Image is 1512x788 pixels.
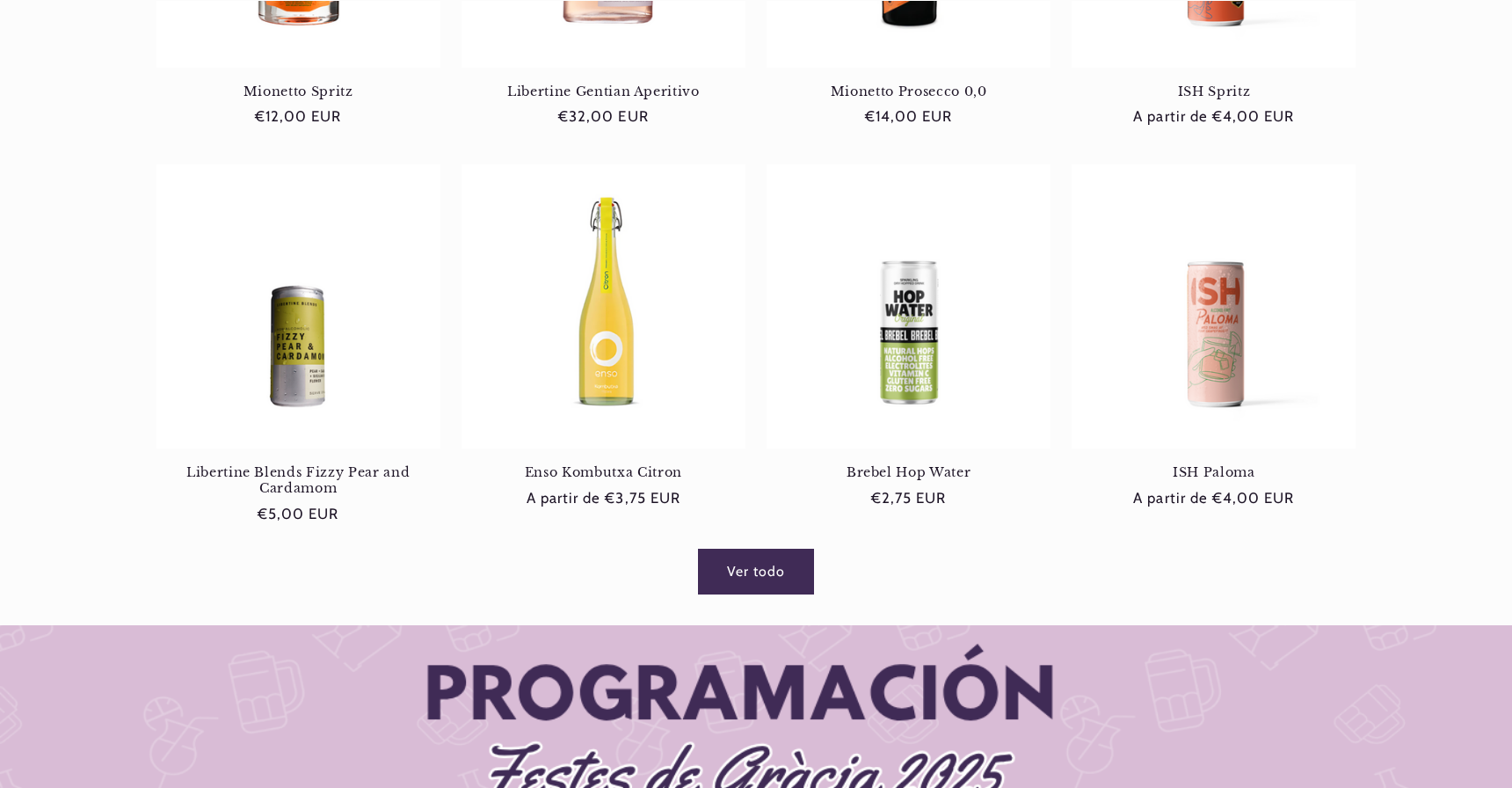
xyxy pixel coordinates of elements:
a: Enso Kombutxa Citron [462,464,745,480]
a: ISH Spritz [1072,84,1356,99]
a: ISH Paloma [1072,464,1356,480]
a: Libertine Gentian Aperitivo [462,84,745,99]
a: Brebel Hop Water [767,464,1050,480]
a: Ver todos los productos de la colección Festas de Gracias [699,550,812,593]
a: Mionetto Prosecco 0,0 [767,84,1050,99]
a: Mionetto Spritz [156,84,440,99]
a: Libertine Blends Fizzy Pear and Cardamom [156,464,440,497]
